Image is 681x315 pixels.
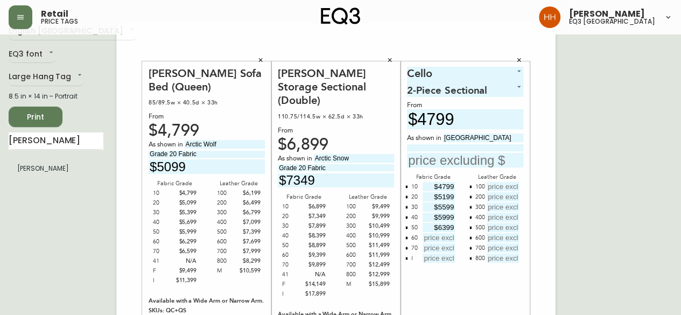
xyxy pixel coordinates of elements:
[238,198,261,208] div: $6,499
[304,202,326,212] div: $6,899
[282,231,304,241] div: 40
[423,182,455,191] input: price excluding $
[217,218,239,227] div: 400
[304,279,326,289] div: $14,149
[282,202,304,212] div: 10
[282,270,304,279] div: 41
[411,182,418,192] div: 10
[487,223,519,232] input: price excluding $
[149,112,265,122] div: From
[238,218,261,227] div: $7,099
[238,247,261,256] div: $7,999
[238,266,261,276] div: $10,599
[304,212,326,221] div: $7,349
[282,221,304,231] div: 30
[539,6,560,28] img: 6b766095664b4c6b511bd6e414aa3971
[411,243,418,254] div: 70
[217,227,239,237] div: 500
[238,188,261,198] div: $6,199
[407,101,523,109] div: From
[17,110,54,124] span: Print
[346,279,368,289] div: M
[346,212,368,221] div: 200
[475,233,485,243] div: 600
[475,243,485,254] div: 700
[423,213,455,222] input: price excluding $
[346,250,368,260] div: 600
[368,260,390,270] div: $12,499
[321,8,361,25] img: logo
[278,192,330,202] div: Fabric Grade
[411,223,418,233] div: 50
[175,218,197,227] div: $5,699
[368,231,390,241] div: $10,999
[368,279,390,289] div: $15,899
[238,208,261,218] div: $6,799
[9,46,55,64] div: EQ3 font
[407,109,523,129] input: price excluding $
[475,202,485,213] div: 300
[175,276,197,285] div: $11,399
[153,237,175,247] div: 60
[423,202,455,212] input: price excluding $
[342,192,394,202] div: Leather Grade
[346,270,368,279] div: 800
[9,107,62,127] button: Print
[475,192,485,202] div: 200
[569,18,655,25] h5: eq3 [GEOGRAPHIC_DATA]
[149,159,265,174] input: price excluding $
[282,250,304,260] div: 60
[175,208,197,218] div: $5,399
[423,254,455,263] input: price excluding $
[153,188,175,198] div: 10
[278,67,394,108] div: [PERSON_NAME] Storage Sectional (Double)
[304,231,326,241] div: $8,399
[278,112,394,122] div: 110.75/114.5w × 62.5d × 33h
[153,266,175,276] div: F
[153,276,175,285] div: I
[423,192,455,201] input: price excluding $
[487,233,519,242] input: price excluding $
[217,237,239,247] div: 600
[487,243,519,253] input: price excluding $
[411,213,418,223] div: 40
[153,247,175,256] div: 70
[304,221,326,231] div: $7,899
[411,202,418,213] div: 30
[149,140,185,150] span: As shown in
[153,198,175,208] div: 20
[475,223,485,233] div: 500
[423,223,455,232] input: price excluding $
[278,173,394,188] input: price excluding $
[238,227,261,237] div: $7,399
[238,256,261,266] div: $8,299
[407,134,443,143] span: As shown in
[368,221,390,231] div: $10,499
[175,247,197,256] div: $6,599
[153,227,175,237] div: 50
[278,154,314,164] span: As shown in
[32,62,149,72] div: 87w × 38d × 31h
[175,188,197,198] div: $4,799
[304,270,326,279] div: N/A
[487,182,519,191] input: price excluding $
[149,67,265,94] div: [PERSON_NAME] Sofa Bed (Queen)
[41,10,68,18] span: Retail
[282,212,304,221] div: 20
[368,202,390,212] div: $9,499
[282,260,304,270] div: 70
[278,126,394,136] div: From
[282,279,304,289] div: F
[443,134,523,142] input: fabric/leather and leg
[407,67,523,80] div: Cello
[282,241,304,250] div: 50
[475,254,485,264] div: 800
[368,270,390,279] div: $12,999
[411,192,418,202] div: 20
[423,233,455,242] input: price excluding $
[175,256,197,266] div: N/A
[217,256,239,266] div: 800
[346,260,368,270] div: 700
[9,68,84,86] div: Large Hang Tag
[471,172,523,182] div: Leather Grade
